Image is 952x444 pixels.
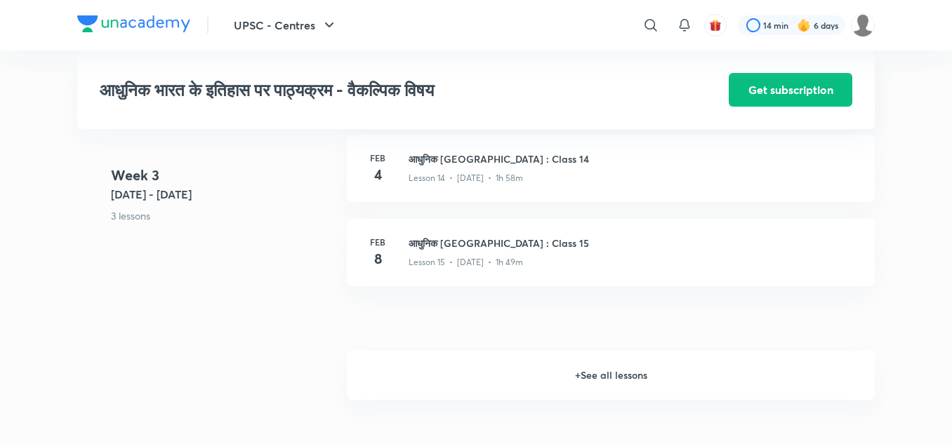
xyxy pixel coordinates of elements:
[797,18,811,32] img: streak
[409,256,523,269] p: Lesson 15 • [DATE] • 1h 49m
[409,236,858,250] h3: आधुनिक [GEOGRAPHIC_DATA] : Class 15
[111,165,336,186] h4: Week 3
[77,15,190,36] a: Company Logo
[709,19,722,32] img: avatar
[364,164,392,185] h4: 4
[111,208,336,223] p: 3 lessons
[364,152,392,164] h6: Feb
[347,135,875,219] a: Feb4आधुनिक [GEOGRAPHIC_DATA] : Class 14Lesson 14 • [DATE] • 1h 58m
[111,186,336,203] h5: [DATE] - [DATE]
[851,13,875,37] img: amit tripathi
[409,152,858,166] h3: आधुनिक [GEOGRAPHIC_DATA] : Class 14
[100,80,649,100] h3: आधुनिक भारत के इतिहास पर पाठ्यक्रम - वैकल्पिक विषय
[729,73,852,107] button: Get subscription
[704,14,727,36] button: avatar
[409,172,523,184] p: Lesson 14 • [DATE] • 1h 58m
[225,11,346,39] button: UPSC - Centres
[347,351,875,400] h6: + See all lessons
[77,15,190,32] img: Company Logo
[364,248,392,269] h4: 8
[347,219,875,303] a: Feb8आधुनिक [GEOGRAPHIC_DATA] : Class 15Lesson 15 • [DATE] • 1h 49m
[364,236,392,248] h6: Feb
